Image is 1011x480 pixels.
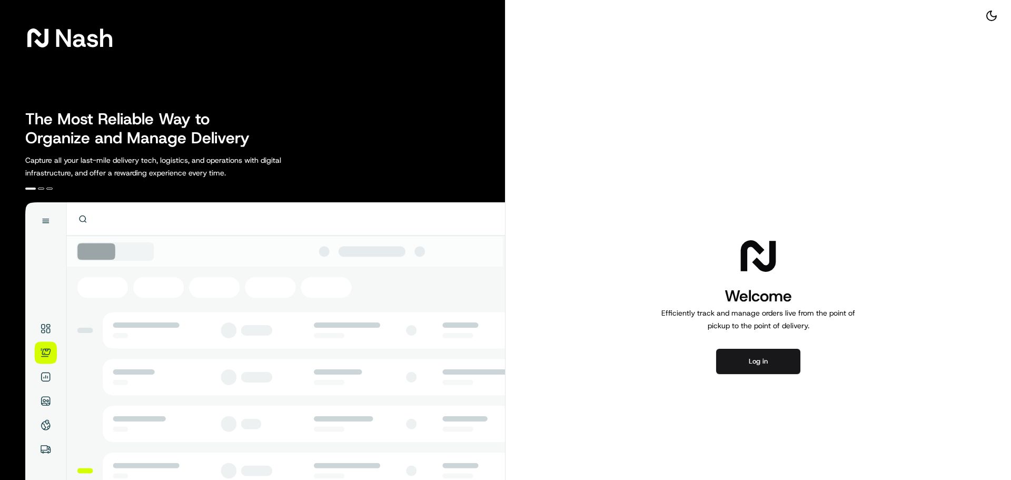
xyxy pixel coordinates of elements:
h2: The Most Reliable Way to Organize and Manage Delivery [25,110,261,148]
span: Nash [55,27,113,48]
p: Efficiently track and manage orders live from the point of pickup to the point of delivery. [657,307,859,332]
h1: Welcome [657,286,859,307]
button: Log in [716,349,800,374]
p: Capture all your last-mile delivery tech, logistics, and operations with digital infrastructure, ... [25,154,329,179]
